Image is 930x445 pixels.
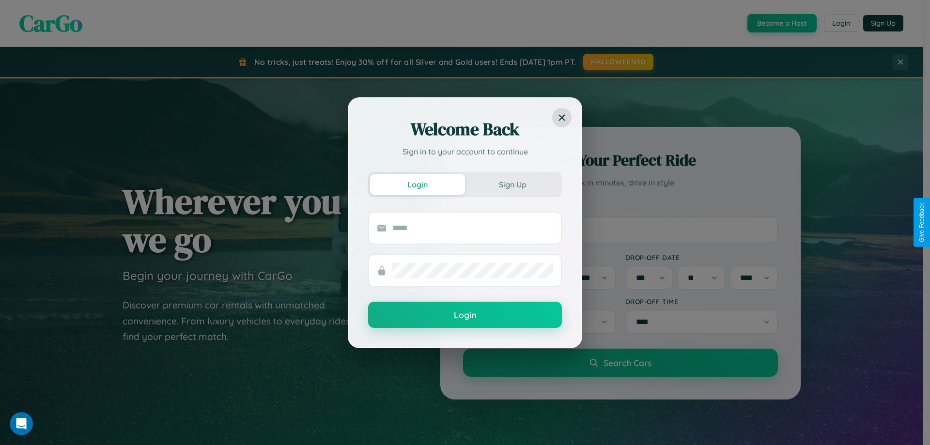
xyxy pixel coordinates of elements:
[368,302,562,328] button: Login
[368,118,562,141] h2: Welcome Back
[918,203,925,242] div: Give Feedback
[370,174,465,195] button: Login
[465,174,560,195] button: Sign Up
[10,412,33,435] iframe: Intercom live chat
[368,146,562,157] p: Sign in to your account to continue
